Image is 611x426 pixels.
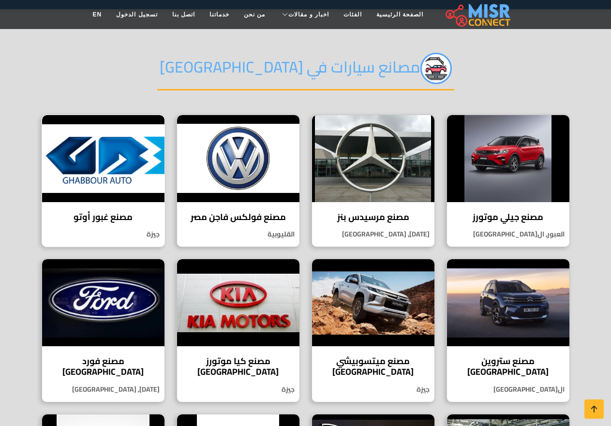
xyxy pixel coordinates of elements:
[184,356,292,377] h4: مصنع كيا موتورز [GEOGRAPHIC_DATA]
[441,259,576,402] a: مصنع ستروين مصر مصنع ستروين [GEOGRAPHIC_DATA] ال[GEOGRAPHIC_DATA]
[49,212,157,222] h4: مصنع غبور أوتو
[177,384,299,395] p: جيزة
[109,5,164,24] a: تسجيل الدخول
[319,356,427,377] h4: مصنع ميتسوبيشي [GEOGRAPHIC_DATA]
[446,2,510,27] img: main.misr_connect
[447,115,569,202] img: مصنع جيلي موتورز
[447,259,569,346] img: مصنع ستروين مصر
[420,53,452,84] img: KcsV4U5bcT0NjSiBF6BW.png
[312,115,434,202] img: مصنع مرسيدس بنز
[336,5,369,24] a: الفئات
[177,115,299,202] img: مصنع فولكس فاجن مصر
[312,229,434,239] p: [DATE], [GEOGRAPHIC_DATA]
[306,259,441,402] a: مصنع ميتسوبيشي مصر مصنع ميتسوبيشي [GEOGRAPHIC_DATA] جيزة
[171,115,306,248] a: مصنع فولكس فاجن مصر مصنع فولكس فاجن مصر القليوبية
[177,259,299,346] img: مصنع كيا موتورز مصر
[36,259,171,402] a: مصنع فورد مصر مصنع فورد [GEOGRAPHIC_DATA] [DATE], [GEOGRAPHIC_DATA]
[42,115,164,202] img: مصنع غبور أوتو
[306,115,441,248] a: مصنع مرسيدس بنز مصنع مرسيدس بنز [DATE], [GEOGRAPHIC_DATA]
[312,384,434,395] p: جيزة
[312,259,434,346] img: مصنع ميتسوبيشي مصر
[42,384,164,395] p: [DATE], [GEOGRAPHIC_DATA]
[184,212,292,222] h4: مصنع فولكس فاجن مصر
[171,259,306,402] a: مصنع كيا موتورز مصر مصنع كيا موتورز [GEOGRAPHIC_DATA] جيزة
[454,356,562,377] h4: مصنع ستروين [GEOGRAPHIC_DATA]
[441,115,576,248] a: مصنع جيلي موتورز مصنع جيلي موتورز العبور, ال[GEOGRAPHIC_DATA]
[86,5,109,24] a: EN
[42,259,164,346] img: مصنع فورد مصر
[272,5,336,24] a: اخبار و مقالات
[319,212,427,222] h4: مصنع مرسيدس بنز
[447,384,569,395] p: ال[GEOGRAPHIC_DATA]
[42,229,164,239] p: جيزة
[157,53,454,90] h2: مصانع سيارات في [GEOGRAPHIC_DATA]
[237,5,272,24] a: من نحن
[288,10,329,19] span: اخبار و مقالات
[202,5,237,24] a: خدماتنا
[165,5,202,24] a: اتصل بنا
[454,212,562,222] h4: مصنع جيلي موتورز
[36,115,171,248] a: مصنع غبور أوتو مصنع غبور أوتو جيزة
[49,356,157,377] h4: مصنع فورد [GEOGRAPHIC_DATA]
[369,5,431,24] a: الصفحة الرئيسية
[177,229,299,239] p: القليوبية
[447,229,569,239] p: العبور, ال[GEOGRAPHIC_DATA]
